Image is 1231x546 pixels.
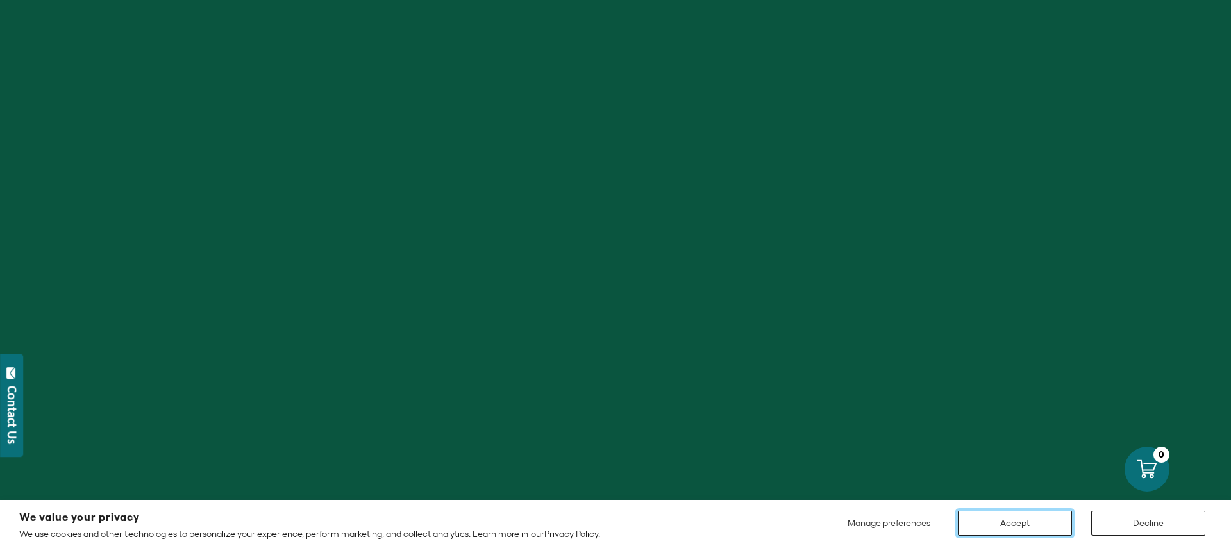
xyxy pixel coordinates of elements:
[6,386,19,444] div: Contact Us
[848,518,930,528] span: Manage preferences
[958,511,1072,536] button: Accept
[1153,447,1169,463] div: 0
[1091,511,1205,536] button: Decline
[840,511,939,536] button: Manage preferences
[544,529,600,539] a: Privacy Policy.
[19,528,600,540] p: We use cookies and other technologies to personalize your experience, perform marketing, and coll...
[19,512,600,523] h2: We value your privacy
